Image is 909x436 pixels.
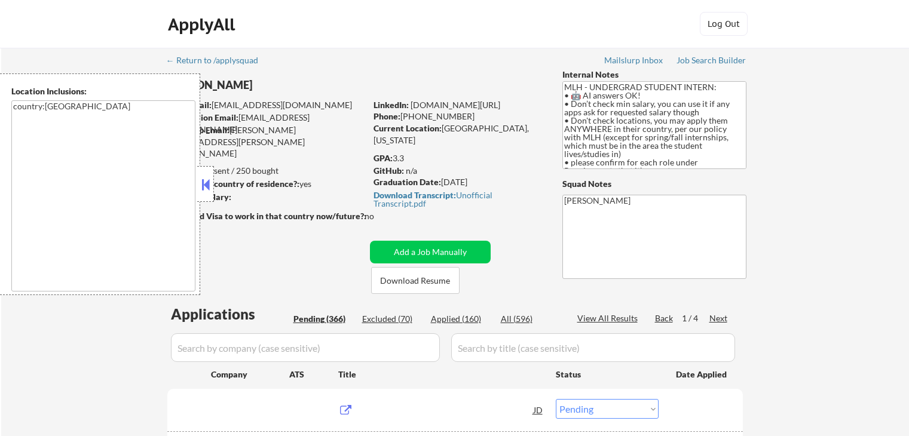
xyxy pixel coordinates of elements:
div: Title [338,369,544,380]
div: ← Return to /applysquad [166,56,270,65]
button: Download Resume [371,267,460,294]
div: Excluded (70) [362,313,422,325]
strong: Can work in country of residence?: [167,179,299,189]
div: [PERSON_NAME][EMAIL_ADDRESS][PERSON_NAME][DOMAIN_NAME] [167,124,366,159]
input: Search by title (case sensitive) [451,333,735,362]
div: [DATE] [374,176,543,188]
div: Squad Notes [562,178,746,190]
div: Back [655,312,674,324]
a: Job Search Builder [677,56,746,67]
button: Add a Job Manually [370,241,491,263]
div: Location Inclusions: [11,85,195,97]
div: Mailslurp Inbox [604,56,664,65]
div: ATS [289,369,338,380]
div: View All Results [577,312,641,324]
div: Job Search Builder [677,56,746,65]
div: Applications [171,307,289,321]
div: Unofficial Transcript.pdf [374,191,540,208]
strong: GitHub: [374,165,404,176]
div: All (596) [501,313,561,325]
div: [PERSON_NAME] [167,78,413,93]
div: Next [709,312,729,324]
div: [EMAIL_ADDRESS][DOMAIN_NAME] [168,112,366,135]
div: Company [211,369,289,380]
div: Date Applied [676,369,729,380]
strong: GPA: [374,153,393,163]
strong: Graduation Date: [374,177,441,187]
div: Internal Notes [562,69,746,81]
strong: Download Transcript: [374,190,456,200]
div: 160 sent / 250 bought [167,165,366,177]
a: Download Transcript:Unofficial Transcript.pdf [374,191,540,208]
div: Status [556,363,659,385]
strong: Will need Visa to work in that country now/future?: [167,211,366,221]
a: [DOMAIN_NAME][URL] [411,100,500,110]
div: [EMAIL_ADDRESS][DOMAIN_NAME] [168,99,366,111]
div: [PHONE_NUMBER] [374,110,543,122]
input: Search by company (case sensitive) [171,333,440,362]
a: Mailslurp Inbox [604,56,664,67]
div: no [365,210,399,222]
div: [GEOGRAPHIC_DATA], [US_STATE] [374,122,543,146]
div: Pending (366) [293,313,353,325]
div: ApplyAll [168,14,238,35]
div: 3.3 [374,152,544,164]
div: yes [167,178,362,190]
a: ← Return to /applysquad [166,56,270,67]
div: JD [532,399,544,420]
button: Log Out [700,12,748,36]
strong: Current Location: [374,123,442,133]
strong: LinkedIn: [374,100,409,110]
a: n/a [406,165,417,176]
div: Applied (160) [431,313,491,325]
strong: Phone: [374,111,400,121]
div: 1 / 4 [682,312,709,324]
